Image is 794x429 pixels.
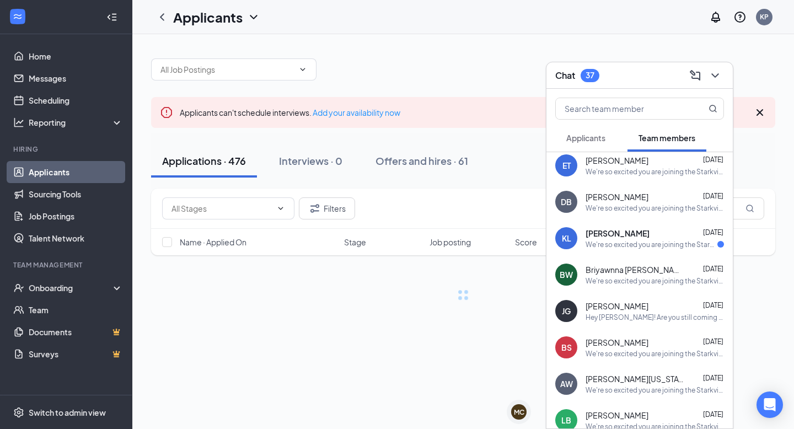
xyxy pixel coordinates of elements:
[173,8,243,26] h1: Applicants
[279,154,342,168] div: Interviews · 0
[29,205,123,227] a: Job Postings
[155,10,169,24] svg: ChevronLeft
[703,155,723,164] span: [DATE]
[586,71,594,80] div: 37
[586,228,650,239] span: [PERSON_NAME]
[247,10,260,24] svg: ChevronDown
[29,67,123,89] a: Messages
[298,65,307,74] svg: ChevronDown
[753,106,766,119] svg: Cross
[586,373,685,384] span: [PERSON_NAME][US_STATE]
[375,154,468,168] div: Offers and hires · 61
[586,264,685,275] span: Briyawnna [PERSON_NAME]
[171,202,272,214] input: All Stages
[299,197,355,219] button: Filter Filters
[29,227,123,249] a: Talent Network
[12,11,23,22] svg: WorkstreamLogo
[555,69,575,82] h3: Chat
[703,265,723,273] span: [DATE]
[561,415,571,426] div: LB
[586,313,724,322] div: Hey [PERSON_NAME]! Are you still coming to orientation?
[706,67,724,84] button: ChevronDown
[586,385,724,395] div: We're so excited you are joining the Starkville [DEMOGRAPHIC_DATA]-fil-Ateam ! Do you know anyone...
[29,282,114,293] div: Onboarding
[639,133,695,143] span: Team members
[709,10,722,24] svg: Notifications
[703,301,723,309] span: [DATE]
[29,89,123,111] a: Scheduling
[733,10,747,24] svg: QuestionInfo
[586,155,648,166] span: [PERSON_NAME]
[180,237,246,248] span: Name · Applied On
[308,202,321,215] svg: Filter
[703,410,723,419] span: [DATE]
[13,260,121,270] div: Team Management
[689,69,702,82] svg: ComposeMessage
[586,276,724,286] div: We're so excited you are joining the Starkville [DEMOGRAPHIC_DATA]-fil-Ateam ! Do you know anyone...
[160,106,173,119] svg: Error
[556,98,686,119] input: Search team member
[515,237,537,248] span: Score
[514,407,524,417] div: MC
[180,108,400,117] span: Applicants can't schedule interviews.
[560,378,573,389] div: AW
[13,282,24,293] svg: UserCheck
[586,203,724,213] div: We're so excited you are joining the Starkville [DEMOGRAPHIC_DATA]-fil-Ateam ! Do you know anyone...
[106,12,117,23] svg: Collapse
[586,410,648,421] span: [PERSON_NAME]
[29,117,124,128] div: Reporting
[562,305,571,317] div: JG
[344,237,366,248] span: Stage
[757,392,783,418] div: Open Intercom Messenger
[430,237,471,248] span: Job posting
[561,342,572,353] div: BS
[709,69,722,82] svg: ChevronDown
[13,144,121,154] div: Hiring
[560,269,573,280] div: BW
[745,204,754,213] svg: MagnifyingGlass
[709,104,717,113] svg: MagnifyingGlass
[160,63,294,76] input: All Job Postings
[703,228,723,237] span: [DATE]
[29,161,123,183] a: Applicants
[586,240,717,249] div: We're so excited you are joining the Starkville [DEMOGRAPHIC_DATA]-fil-Ateam ! Do you know anyone...
[561,196,572,207] div: DB
[276,204,285,213] svg: ChevronDown
[29,343,123,365] a: SurveysCrown
[703,192,723,200] span: [DATE]
[162,154,246,168] div: Applications · 476
[13,407,24,418] svg: Settings
[760,12,769,22] div: KP
[586,349,724,358] div: We're so excited you are joining the Starkville [DEMOGRAPHIC_DATA]-fil-Ateam ! Do you know anyone...
[313,108,400,117] a: Add your availability now
[586,301,648,312] span: [PERSON_NAME]
[686,67,704,84] button: ComposeMessage
[586,167,724,176] div: We're so excited you are joining the Starkville [DEMOGRAPHIC_DATA]-fil-Ateam ! Do you know anyone...
[562,160,571,171] div: ET
[29,299,123,321] a: Team
[29,321,123,343] a: DocumentsCrown
[13,117,24,128] svg: Analysis
[29,45,123,67] a: Home
[29,407,106,418] div: Switch to admin view
[703,374,723,382] span: [DATE]
[29,183,123,205] a: Sourcing Tools
[703,337,723,346] span: [DATE]
[566,133,605,143] span: Applicants
[586,337,648,348] span: [PERSON_NAME]
[562,233,571,244] div: KL
[586,191,648,202] span: [PERSON_NAME]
